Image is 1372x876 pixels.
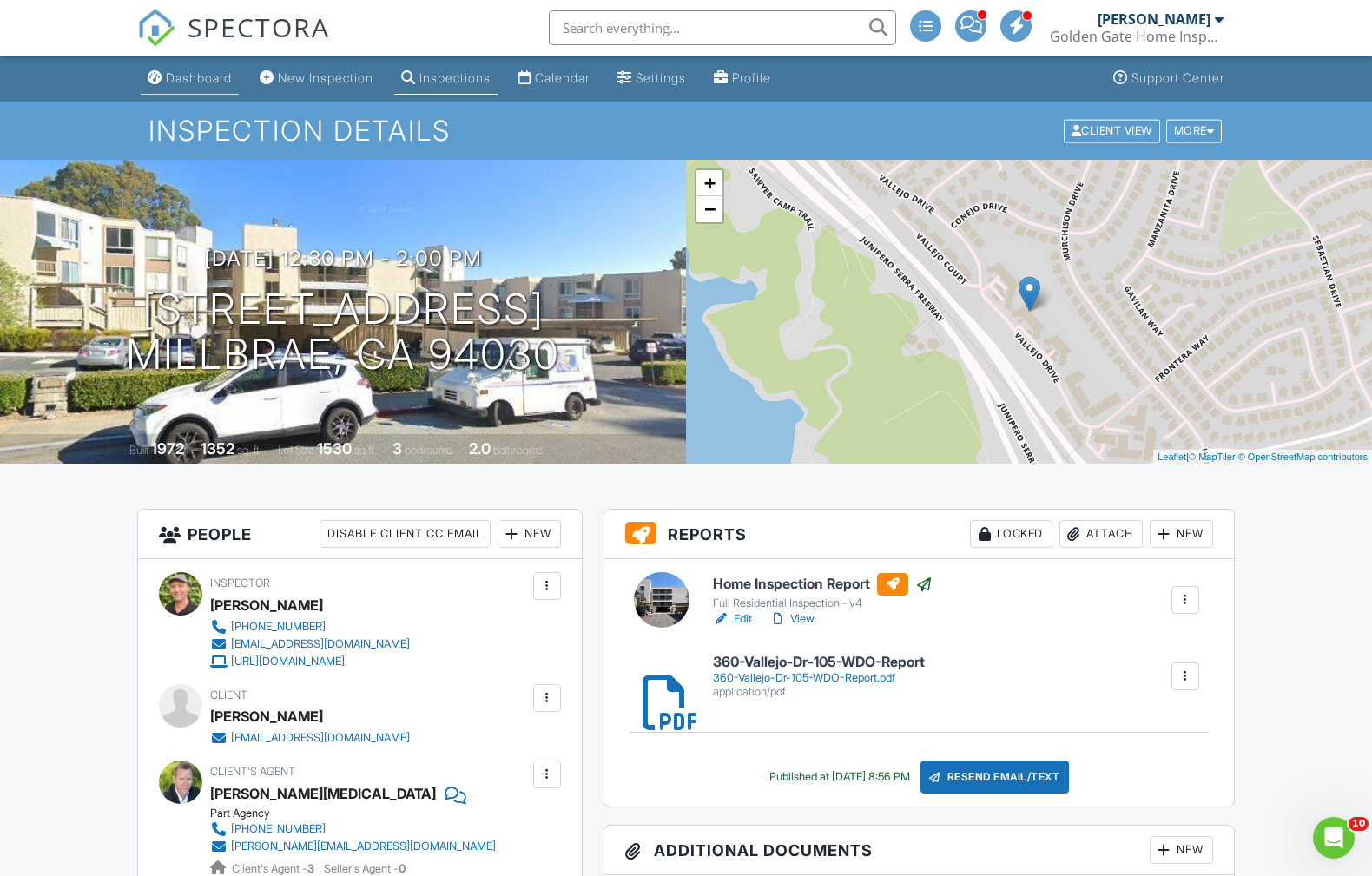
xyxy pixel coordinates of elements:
span: bedrooms [405,444,452,457]
span: Lot Size [278,444,314,457]
div: [PERSON_NAME] [210,703,323,729]
div: Disable Client CC Email [320,520,491,548]
a: Zoom out [696,196,722,222]
div: 2.0 [469,439,491,458]
span: Client's Agent [210,765,295,778]
div: Golden Gate Home Inspections [1050,28,1224,45]
h1: Inspection Details [148,115,1224,146]
div: Settings [636,70,686,85]
h1: [STREET_ADDRESS] Millbrae, CA 94030 [126,287,560,379]
span: 10 [1349,817,1369,831]
a: Support Center [1106,63,1231,95]
span: Built [129,444,148,457]
div: New [498,520,561,548]
a: View [769,610,815,628]
span: sq. ft. [237,444,261,457]
div: [PERSON_NAME] [210,592,323,618]
h3: Additional Documents [604,826,1234,875]
h3: [DATE] 12:30 pm - 2:00 pm [204,247,482,270]
a: 360-Vallejo-Dr-105-WDO-Report 360-Vallejo-Dr-105-WDO-Report.pdf application/pdf [713,655,925,699]
span: sq.ft. [354,444,376,457]
a: © OpenStreetMap contributors [1238,451,1368,462]
a: Profile [707,63,778,95]
div: Locked [970,520,1052,548]
div: Profile [732,70,771,85]
div: Inspections [419,70,491,85]
div: | [1153,450,1372,464]
a: [PHONE_NUMBER] [210,618,410,636]
a: [EMAIL_ADDRESS][DOMAIN_NAME] [210,729,410,747]
div: [PERSON_NAME] [1098,10,1210,28]
h3: People [138,510,582,559]
div: [URL][DOMAIN_NAME] [231,655,345,669]
div: application/pdf [713,685,925,699]
h6: 360-Vallejo-Dr-105-WDO-Report [713,655,925,670]
div: [EMAIL_ADDRESS][DOMAIN_NAME] [231,637,410,651]
div: Published at [DATE] 8:56 PM [769,770,910,784]
div: New [1150,520,1213,548]
div: 360-Vallejo-Dr-105-WDO-Report.pdf [713,671,925,685]
div: 1352 [201,439,234,458]
a: [EMAIL_ADDRESS][DOMAIN_NAME] [210,636,410,653]
a: Inspections [394,63,498,95]
img: The Best Home Inspection Software - Spectora [137,9,175,47]
a: Edit [713,610,752,628]
span: Inspector [210,576,270,589]
a: [PHONE_NUMBER] [210,820,496,838]
h6: Home Inspection Report [713,573,933,596]
span: Client's Agent - [232,862,317,875]
div: Client View [1064,119,1160,142]
div: [EMAIL_ADDRESS][DOMAIN_NAME] [231,731,410,745]
input: Search everything... [549,10,896,45]
a: Calendar [511,63,597,95]
div: 1530 [317,439,352,458]
span: bathrooms [493,444,543,457]
div: Calendar [535,70,590,85]
div: Full Residential Inspection - v4 [713,596,933,610]
a: SPECTORA [137,23,330,60]
strong: 0 [399,862,406,875]
a: © MapTiler [1189,451,1236,462]
iframe: Intercom live chat [1313,817,1355,859]
div: 3 [392,439,402,458]
div: Part Agency [210,807,510,820]
div: [PHONE_NUMBER] [231,620,326,634]
div: [PERSON_NAME][EMAIL_ADDRESS][DOMAIN_NAME] [231,840,496,853]
a: Zoom in [696,170,722,196]
div: Attach [1059,520,1143,548]
div: Support Center [1131,70,1224,85]
span: Client [210,688,247,701]
span: SPECTORA [188,9,330,45]
div: New Inspection [278,70,373,85]
a: Leaflet [1158,451,1186,462]
div: New [1150,836,1213,864]
strong: 3 [307,862,314,875]
a: Home Inspection Report Full Residential Inspection - v4 [713,573,933,611]
div: More [1166,119,1223,142]
div: 1972 [151,439,184,458]
a: Dashboard [141,63,239,95]
a: [URL][DOMAIN_NAME] [210,653,410,670]
a: Client View [1062,123,1164,136]
a: Settings [610,63,693,95]
div: [PERSON_NAME][MEDICAL_DATA] [210,780,436,807]
div: [PHONE_NUMBER] [231,822,326,836]
div: Resend Email/Text [920,761,1070,794]
a: [PERSON_NAME][EMAIL_ADDRESS][DOMAIN_NAME] [210,838,496,855]
h3: Reports [604,510,1234,559]
span: Seller's Agent - [324,862,406,875]
a: New Inspection [253,63,380,95]
div: Dashboard [166,70,232,85]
